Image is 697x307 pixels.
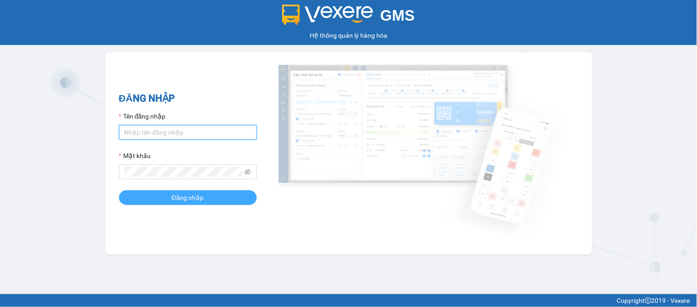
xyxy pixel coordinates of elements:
[119,125,257,140] input: Tên đăng nhập
[172,193,204,203] span: Đăng nhập
[7,296,690,306] div: Copyright 2019 - Vexere
[125,167,243,177] input: Mật khẩu
[2,30,695,40] div: Hệ thống quản lý hàng hóa
[380,7,415,24] span: GMS
[244,169,251,175] span: eye-invisible
[119,91,257,106] h2: ĐĂNG NHẬP
[282,5,373,25] img: logo 2
[119,151,151,161] label: Mật khẩu
[119,111,166,121] label: Tên đăng nhập
[119,190,257,205] button: Đăng nhập
[645,297,652,304] span: copyright
[282,14,415,21] a: GMS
